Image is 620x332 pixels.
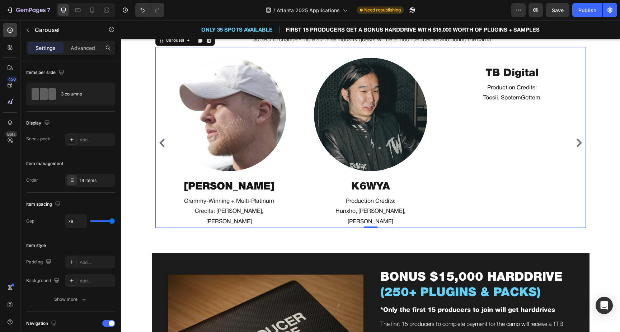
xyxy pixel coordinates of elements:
[26,319,58,328] div: Navigation
[71,44,95,52] p: Advanced
[273,6,275,14] span: /
[43,17,65,23] div: Carousel
[26,276,61,286] div: Background
[65,215,87,228] input: Auto
[546,3,569,17] button: Save
[7,76,17,82] div: 450
[135,3,164,17] div: Undo/Redo
[80,259,113,266] div: Add...
[452,117,464,128] button: Carousel Next Arrow
[80,177,113,184] div: 14 items
[26,68,66,78] div: Items per slide
[26,257,53,267] div: Padding
[259,287,434,293] span: *Only the first 15 producers to join will get harddrives
[36,44,56,52] p: Settings
[26,177,38,183] div: Order
[193,38,306,151] img: Alt Image
[364,7,401,13] span: Need republishing
[277,6,340,14] span: Atlanta 2025 Applications
[121,20,620,332] iframe: Design area
[80,137,113,143] div: Add...
[194,186,306,207] p: Hunxho, [PERSON_NAME], [PERSON_NAME]
[552,7,564,13] span: Save
[26,160,63,167] div: Item management
[335,176,447,187] p: Production Credits:
[61,86,105,102] div: 3 columns
[47,6,50,14] p: 7
[5,131,17,137] div: Beta
[193,158,306,176] h2: K6WYA
[26,242,46,249] div: Item style
[26,136,50,142] div: Sneak peek
[596,297,613,314] div: Open Intercom Messenger
[26,200,62,209] div: Item spacing
[3,3,53,17] button: 7
[26,218,34,224] div: Gap
[26,293,115,306] button: Show more
[259,252,442,263] span: BONUS $15,000 HARDDRIVE
[572,3,602,17] button: Publish
[334,38,448,151] img: Alt Image
[54,296,88,303] div: Show more
[194,176,306,187] p: Production Credits:
[26,118,51,128] div: Display
[335,186,447,197] p: Toosii, SpotemGottem
[35,25,96,34] p: Carousel
[334,158,448,176] h2: TB Digital
[80,278,113,284] div: Add...
[259,267,420,278] span: (250+ PLUGINS & PACKS)
[578,6,596,14] div: Publish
